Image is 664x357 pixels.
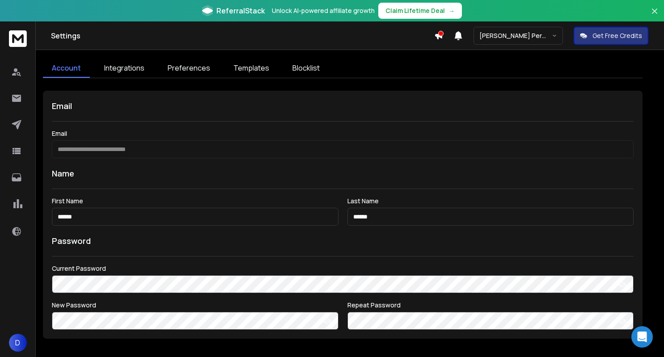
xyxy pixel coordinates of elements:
a: Preferences [159,59,219,78]
h1: Name [52,167,634,180]
p: Unlock AI-powered affiliate growth [272,6,375,15]
h1: Email [52,100,634,112]
p: Get Free Credits [592,31,642,40]
label: Current Password [52,265,634,272]
button: Get Free Credits [574,27,648,45]
label: First Name [52,198,338,204]
button: D [9,334,27,352]
a: Blocklist [283,59,329,78]
a: Templates [224,59,278,78]
a: Integrations [95,59,153,78]
button: Claim Lifetime Deal→ [378,3,462,19]
h1: Settings [51,30,434,41]
label: Repeat Password [347,302,634,308]
label: Email [52,130,634,137]
p: [PERSON_NAME] Personal WorkSpace [479,31,552,40]
button: Close banner [649,5,660,27]
label: New Password [52,302,338,308]
span: → [448,6,455,15]
div: Open Intercom Messenger [631,326,653,348]
h1: Password [52,235,91,247]
span: ReferralStack [216,5,265,16]
a: Account [43,59,90,78]
label: Last Name [347,198,634,204]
